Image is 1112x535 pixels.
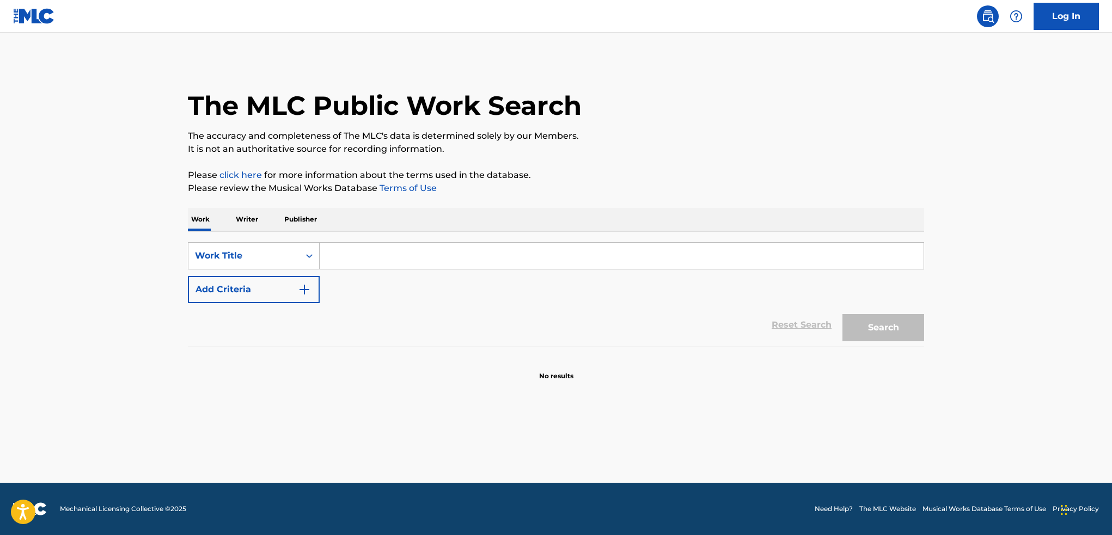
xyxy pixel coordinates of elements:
[1010,10,1023,23] img: help
[219,170,262,180] a: click here
[60,504,186,514] span: Mechanical Licensing Collective © 2025
[13,8,55,24] img: MLC Logo
[188,130,924,143] p: The accuracy and completeness of The MLC's data is determined solely by our Members.
[539,358,573,381] p: No results
[977,5,999,27] a: Public Search
[13,502,47,515] img: logo
[188,242,924,347] form: Search Form
[233,208,261,231] p: Writer
[981,10,994,23] img: search
[1058,483,1112,535] iframe: Chat Widget
[859,504,916,514] a: The MLC Website
[815,504,853,514] a: Need Help?
[195,249,293,262] div: Work Title
[377,183,437,193] a: Terms of Use
[1061,494,1067,526] div: Drag
[1034,3,1099,30] a: Log In
[188,89,582,122] h1: The MLC Public Work Search
[188,169,924,182] p: Please for more information about the terms used in the database.
[1005,5,1027,27] div: Help
[281,208,320,231] p: Publisher
[188,276,320,303] button: Add Criteria
[188,143,924,156] p: It is not an authoritative source for recording information.
[1053,504,1099,514] a: Privacy Policy
[298,283,311,296] img: 9d2ae6d4665cec9f34b9.svg
[922,504,1046,514] a: Musical Works Database Terms of Use
[188,182,924,195] p: Please review the Musical Works Database
[188,208,213,231] p: Work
